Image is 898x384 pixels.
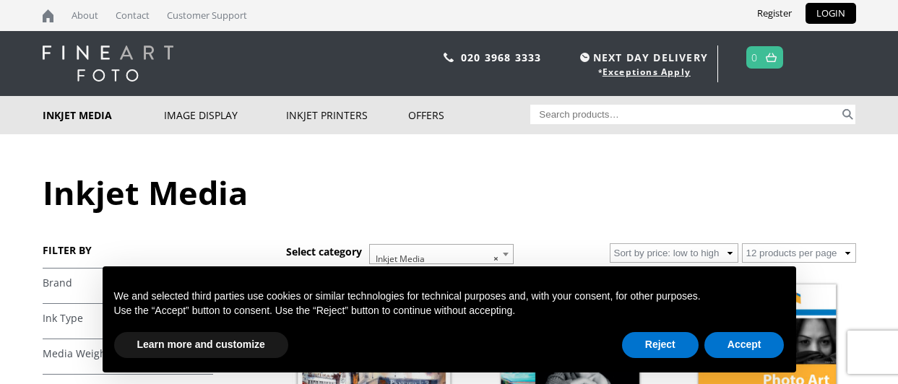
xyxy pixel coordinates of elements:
a: Exceptions Apply [603,66,691,78]
a: Register [746,3,803,24]
span: Inkjet Media [369,244,514,264]
div: Notice [91,255,808,384]
a: Inkjet Media [43,96,165,134]
a: + [43,276,213,290]
a: Image Display [164,96,286,134]
p: We and selected third parties use cookies or similar technologies for technical purposes and, wit... [114,289,785,304]
a: 0 [751,47,758,68]
span: NEXT DAY DELIVERY [577,49,708,66]
img: basket.svg [766,53,777,62]
a: LOGIN [806,3,856,24]
input: Search products… [530,105,839,124]
img: time.svg [580,53,590,62]
a: 020 3968 3333 [461,51,542,64]
h1: Inkjet Media [43,170,856,214]
a: + [43,312,213,326]
span: × [493,249,498,269]
button: Learn more and customize [114,332,288,358]
h3: Select category [286,245,362,258]
button: Accept [704,332,785,358]
a: Offers [408,96,530,134]
span: Inkjet Media [370,245,513,274]
h4: Ink Type [43,303,213,332]
a: + [43,347,213,361]
img: phone.svg [444,53,454,62]
button: Reject [622,332,699,358]
p: Use the “Accept” button to consent. Use the “Reject” button to continue without accepting. [114,304,785,318]
h4: Media Weight [43,339,213,367]
a: Inkjet Printers [286,96,408,134]
h4: Brand [43,268,213,297]
select: Shop order [610,243,738,263]
button: Search [839,105,856,124]
img: logo-white.svg [43,45,173,82]
h3: FILTER BY [43,243,213,257]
